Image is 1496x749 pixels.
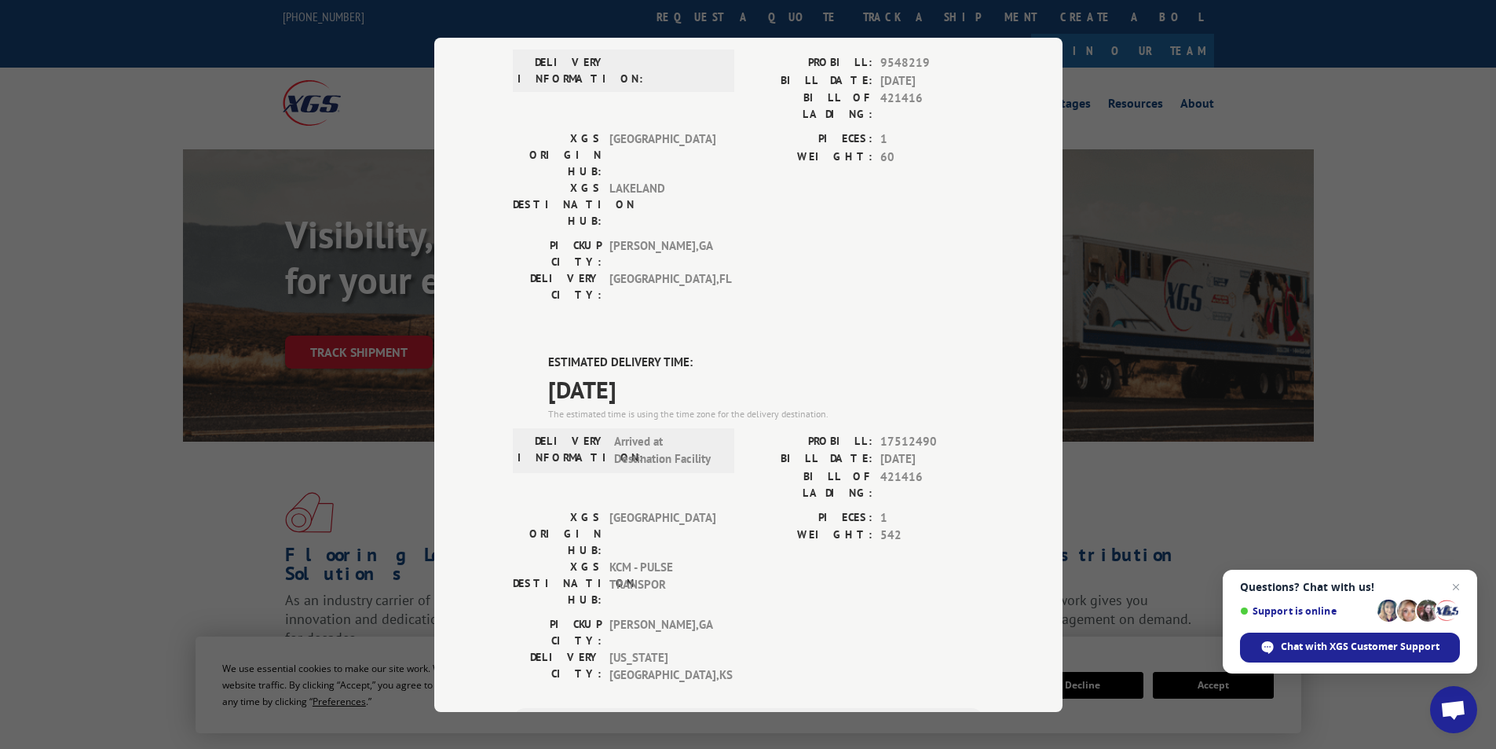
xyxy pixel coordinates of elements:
[748,148,872,166] label: WEIGHT:
[1240,605,1372,617] span: Support is online
[609,237,715,270] span: [PERSON_NAME] , GA
[880,468,984,501] span: 421416
[513,237,602,270] label: PICKUP CITY:
[548,406,984,420] div: The estimated time is using the time zone for the delivery destination.
[609,615,715,648] span: [PERSON_NAME] , GA
[1240,581,1460,593] span: Questions? Chat with us!
[748,468,872,501] label: BILL OF LADING:
[880,72,984,90] span: [DATE]
[748,54,872,72] label: PROBILL:
[880,130,984,149] span: 1
[880,90,984,123] span: 421416
[748,90,872,123] label: BILL OF LADING:
[513,270,602,303] label: DELIVERY CITY:
[748,130,872,149] label: PIECES:
[513,558,602,608] label: XGS DESTINATION HUB:
[513,509,602,558] label: XGS ORIGIN HUB:
[880,509,984,527] span: 1
[609,130,715,180] span: [GEOGRAPHIC_DATA]
[609,180,715,229] span: LAKELAND
[548,7,984,42] span: DELIVERED
[548,371,984,406] span: [DATE]
[513,615,602,648] label: PICKUP CITY:
[614,432,720,468] span: Arrived at Destination Facility
[609,648,715,684] span: [US_STATE][GEOGRAPHIC_DATA] , KS
[748,509,872,527] label: PIECES:
[513,648,602,684] label: DELIVERY CITY:
[880,450,984,468] span: [DATE]
[548,354,984,372] label: ESTIMATED DELIVERY TIME:
[1430,686,1477,733] a: Open chat
[748,527,872,545] label: WEIGHT:
[748,72,872,90] label: BILL DATE:
[880,432,984,450] span: 17512490
[609,558,715,608] span: KCM - PULSE TRANSPOR
[880,54,984,72] span: 9548219
[880,148,984,166] span: 60
[513,130,602,180] label: XGS ORIGIN HUB:
[880,527,984,545] span: 542
[1281,640,1439,654] span: Chat with XGS Customer Support
[513,180,602,229] label: XGS DESTINATION HUB:
[748,450,872,468] label: BILL DATE:
[1240,633,1460,663] span: Chat with XGS Customer Support
[609,270,715,303] span: [GEOGRAPHIC_DATA] , FL
[748,432,872,450] label: PROBILL:
[518,432,606,468] label: DELIVERY INFORMATION:
[609,509,715,558] span: [GEOGRAPHIC_DATA]
[518,54,606,87] label: DELIVERY INFORMATION:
